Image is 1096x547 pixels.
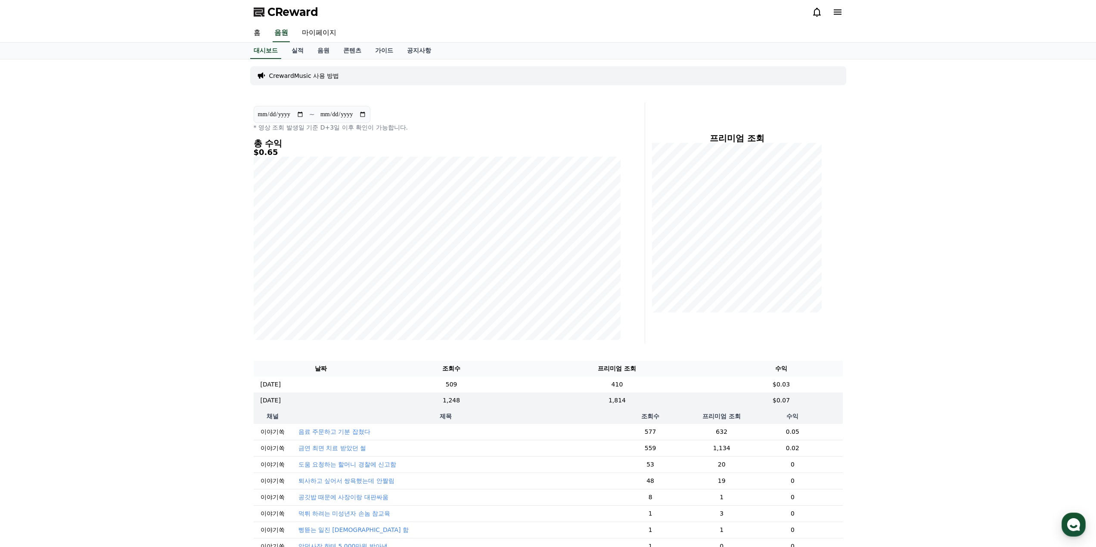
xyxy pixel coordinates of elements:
span: 설정 [133,286,143,293]
span: CReward [267,5,318,19]
td: 이야기쏙 [254,505,292,522]
td: 20 [701,456,742,473]
td: 577 [600,424,701,440]
p: ~ [309,109,315,120]
td: 509 [388,377,514,392]
button: 삥뜯는 일진 [DEMOGRAPHIC_DATA] 함 [298,525,409,534]
td: 1 [600,505,701,522]
th: 채널 [254,408,292,424]
h4: 총 수익 [254,139,621,148]
button: 음료 주문하고 기분 잡쳤다 [298,427,370,436]
td: 0 [742,522,842,538]
td: 1,248 [388,392,514,408]
td: 1 [701,522,742,538]
p: [DATE] [261,396,281,405]
p: [DATE] [261,380,281,389]
a: CReward [254,5,318,19]
p: * 영상 조회 발생일 기준 D+3일 이후 확인이 가능합니다. [254,123,621,132]
span: 홈 [27,286,32,293]
td: 이야기쏙 [254,456,292,473]
a: 실적 [285,43,310,59]
a: 홈 [3,273,57,294]
h5: $0.65 [254,148,621,157]
th: 조회수 [600,408,701,424]
th: 수익 [720,361,843,377]
a: CrewardMusic 사용 방법 [269,71,339,80]
td: 53 [600,456,701,473]
th: 프리미엄 조회 [514,361,720,377]
td: 이야기쏙 [254,522,292,538]
a: 음원 [310,43,336,59]
th: 제목 [292,408,600,424]
th: 날짜 [254,361,388,377]
button: 도움 요청하는 할머니 경찰에 신고함 [298,460,397,469]
td: $0.03 [720,377,843,392]
td: 1 [600,522,701,538]
td: 559 [600,440,701,456]
td: 0 [742,489,842,505]
a: 공지사항 [400,43,438,59]
a: 음원 [273,24,290,42]
button: 먹튀 하려는 미성년자 손놈 참교육 [298,509,391,518]
th: 조회수 [388,361,514,377]
td: 0 [742,505,842,522]
span: 대화 [79,286,89,293]
a: 홈 [247,24,267,42]
td: 이야기쏙 [254,440,292,456]
td: 이야기쏙 [254,489,292,505]
td: 410 [514,377,720,392]
a: 설정 [111,273,165,294]
a: 마이페이지 [295,24,343,42]
td: 0.05 [742,424,842,440]
button: 공깃밥 때문에 사장이랑 대판싸움 [298,493,388,501]
td: 48 [600,473,701,489]
td: 0.02 [742,440,842,456]
td: 1,814 [514,392,720,408]
td: 1 [701,489,742,505]
a: 대시보드 [250,43,281,59]
td: 이야기쏙 [254,424,292,440]
td: $0.07 [720,392,843,408]
td: 8 [600,489,701,505]
a: 대화 [57,273,111,294]
td: 0 [742,456,842,473]
th: 프리미엄 조회 [701,408,742,424]
th: 수익 [742,408,842,424]
td: 이야기쏙 [254,473,292,489]
td: 0 [742,473,842,489]
td: 632 [701,424,742,440]
button: 금연 최면 치료 받았던 썰 [298,444,366,452]
a: 가이드 [368,43,400,59]
a: 콘텐츠 [336,43,368,59]
td: 1,134 [701,440,742,456]
td: 19 [701,473,742,489]
h4: 프리미엄 조회 [652,133,822,143]
button: 퇴사하고 싶어서 쌍욕했는데 안짤림 [298,476,394,485]
td: 3 [701,505,742,522]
